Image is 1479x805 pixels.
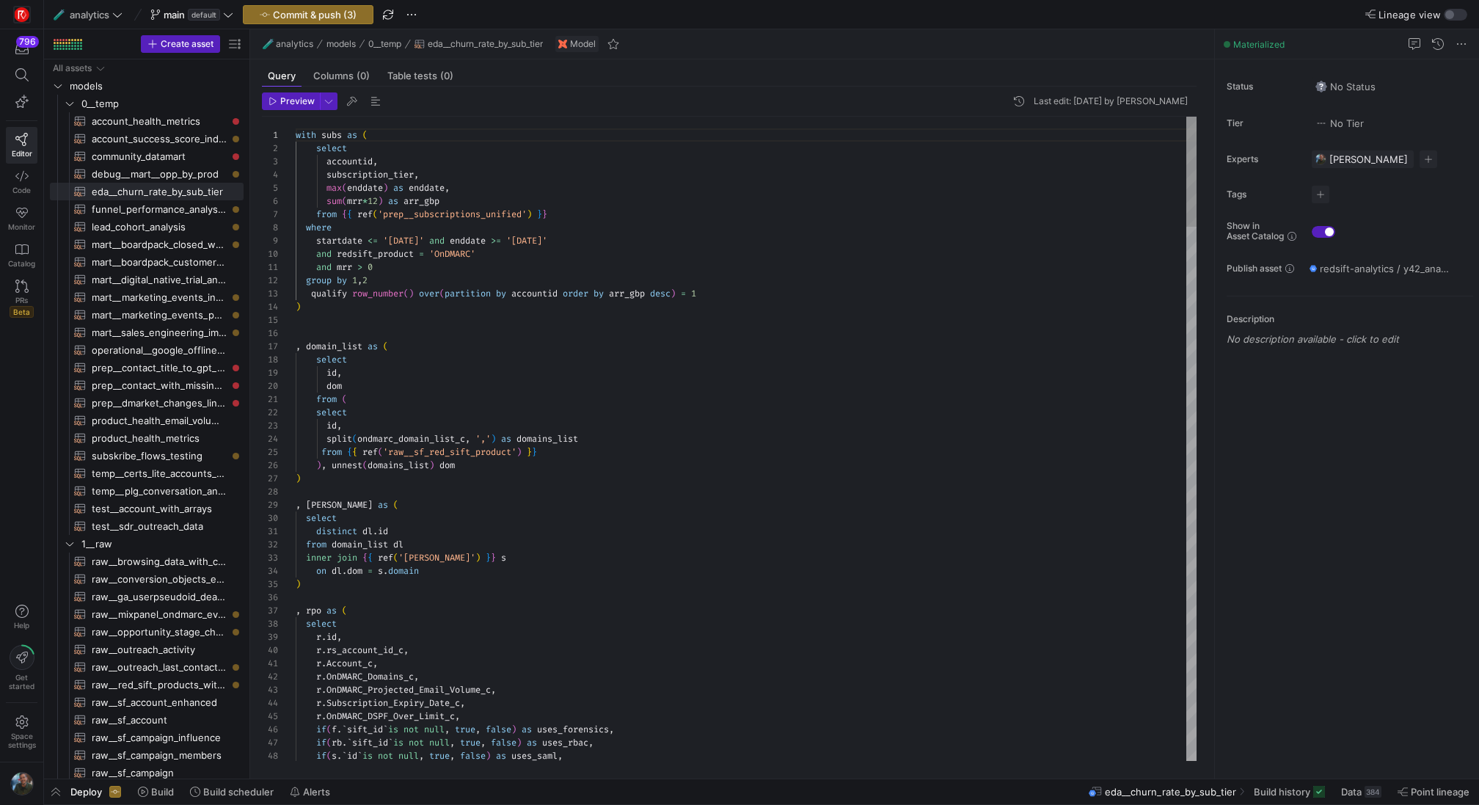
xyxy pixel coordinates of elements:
[262,261,278,274] div: 11
[50,429,244,447] a: product_health_metrics​​​​​​​​​​
[570,39,596,49] span: Model
[1315,81,1376,92] span: No Status
[650,288,671,299] span: desc
[262,142,278,155] div: 2
[92,712,227,729] span: raw__sf_account​​​​​​​​​​
[10,306,34,318] span: Beta
[368,39,401,49] span: 0__temp
[1233,39,1285,50] span: Materialized
[311,288,347,299] span: qualify
[326,367,337,379] span: id
[262,208,278,221] div: 7
[8,732,36,749] span: Space settings
[50,147,244,165] a: community_datamart​​​​​​​​​​
[50,605,244,623] a: raw__mixpanel_ondmarc_events​​​​​​​​​​
[6,200,37,237] a: Monitor
[92,483,227,500] span: temp__plg_conversation_analysis​​​​​​​​​​
[50,429,244,447] div: Press SPACE to select this row.
[368,235,378,247] span: <=
[387,71,453,81] span: Table tests
[92,553,227,570] span: raw__browsing_data_with_classification​​​​​​​​​​
[306,340,362,352] span: domain_list
[491,235,501,247] span: >=
[50,394,244,412] div: Press SPACE to select this row.
[50,341,244,359] div: Press SPACE to select this row.
[50,676,244,693] a: raw__red_sift_products_with_expanded_domains​​​​​​​​​​
[92,395,227,412] span: prep__dmarket_changes_linked_to_product_instances​​​​​​​​​​
[50,641,244,658] a: raw__outreach_activity​​​​​​​​​​
[92,219,227,236] span: lead_cohort_analysis​​​​​​​​​​
[594,288,604,299] span: by
[347,195,362,207] span: mrr
[50,236,244,253] a: mart__boardpack_closed_won_by_region_view​​​​​​​​​​
[81,95,241,112] span: 0__temp
[496,288,506,299] span: by
[563,288,588,299] span: order
[15,296,28,305] span: PRs
[92,641,227,658] span: raw__outreach_activity​​​​​​​​​​
[1227,263,1282,274] span: Publish asset
[414,169,419,181] span: ,
[1391,779,1476,804] button: Point lineage
[323,35,359,53] button: models
[428,39,543,49] span: eda__churn_rate_by_sub_tier
[352,274,357,286] span: 1
[50,746,244,764] a: raw__sf_campaign_members​​​​​​​​​​
[262,92,320,110] button: Preview
[383,235,424,247] span: '[DATE]'
[92,324,227,341] span: mart__sales_engineering_impact​​​​​​​​​​
[50,200,244,218] a: funnel_performance_analysis__monthly​​​​​​​​​​
[50,288,244,306] div: Press SPACE to select this row.
[357,71,370,81] span: (0)
[326,182,342,194] span: max
[262,128,278,142] div: 1
[92,571,227,588] span: raw__conversion_objects_enriched​​​​​​​​​​
[378,208,527,220] span: 'prep__subscriptions_unified'
[50,447,244,465] a: subskribe_flows_testing​​​​​​​​​​
[6,35,37,62] button: 796
[12,149,32,158] span: Editor
[316,248,332,260] span: and
[262,234,278,247] div: 9
[262,247,278,261] div: 10
[342,393,347,405] span: (
[362,274,368,286] span: 2
[92,659,227,676] span: raw__outreach_last_contacted​​​​​​​​​​
[352,433,357,445] span: (
[403,288,409,299] span: (
[1247,779,1332,804] button: Build history
[262,287,278,300] div: 13
[92,430,227,447] span: product_health_metrics​​​​​​​​​​
[50,324,244,341] a: mart__sales_engineering_impact​​​​​​​​​​
[542,208,547,220] span: }
[262,353,278,366] div: 18
[50,288,244,306] a: mart__marketing_events_influence_analysis​​​​​​​​​​
[1378,9,1441,21] span: Lineage view
[326,156,373,167] span: accountid
[383,340,388,352] span: (
[362,129,368,141] span: (
[357,274,362,286] span: ,
[50,130,244,147] a: account_success_score_indicators​​​​​​​​​​
[429,248,475,260] span: 'OnDMARC'
[326,195,342,207] span: sum
[357,261,362,273] span: >
[368,261,373,273] span: 0
[1227,81,1300,92] span: Status
[50,341,244,359] a: operational__google_offline_click_conversions_process​​​​​​​​​​
[92,500,227,517] span: test__account_with_arrays​​​​​​​​​​
[342,195,347,207] span: (
[8,259,35,268] span: Catalog
[203,786,274,798] span: Build scheduler
[92,765,227,782] span: raw__sf_campaign​​​​​​​​​​
[491,433,496,445] span: )
[1312,114,1367,133] button: No tierNo Tier
[92,747,227,764] span: raw__sf_campaign_members​​​​​​​​​​
[439,288,445,299] span: (
[316,261,332,273] span: and
[465,433,470,445] span: ,
[53,63,92,73] div: All assets
[6,2,37,27] a: https://storage.googleapis.com/y42-prod-data-exchange/images/C0c2ZRu8XU2mQEXUlKrTCN4i0dD3czfOt8UZ...
[316,235,362,247] span: startdate
[445,288,491,299] span: partition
